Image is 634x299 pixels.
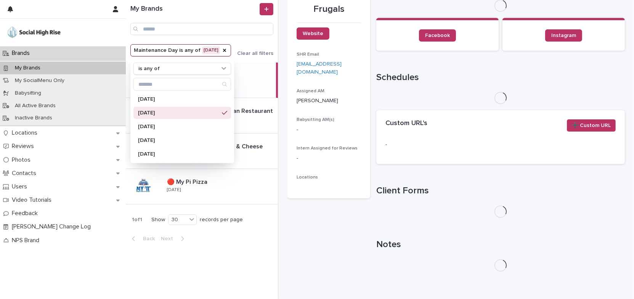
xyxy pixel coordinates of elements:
span: Intern Assigned for Reviews [297,146,358,151]
span: Facebook [425,33,450,38]
p: My Brands [9,65,47,71]
span: Instagram [551,33,576,38]
button: Clear all filters [231,51,273,56]
p: Show [151,217,165,223]
div: 30 [169,216,187,224]
p: Photos [9,156,37,164]
p: All Active Brands [9,103,62,109]
p: records per page [200,217,243,223]
p: Feedback [9,210,44,217]
p: Babysitting [9,90,47,96]
button: Maintenance Day [130,44,231,56]
span: Babysitting AM(s) [297,117,334,122]
span: Back [138,236,155,241]
button: Back [126,235,158,242]
p: Users [9,183,33,190]
img: o5DnuTxEQV6sW9jFYBBf [6,25,62,40]
p: [DATE] [167,187,181,193]
p: is any of [138,65,160,72]
p: Locations [9,129,43,137]
p: [DATE] [138,110,219,116]
p: [PERSON_NAME] [297,97,361,105]
p: 1 of 1 [126,211,148,229]
span: Next [161,236,178,241]
button: ➕ Custom URL [567,119,616,132]
p: 🔴 My Pi Pizza [167,177,209,186]
p: [DATE] [138,151,219,157]
button: Next [158,235,190,242]
p: [DATE] [138,96,219,102]
a: 🔴 Frugals🔴 Frugals [DATE] [126,63,278,98]
span: Website [303,31,323,36]
a: [EMAIL_ADDRESS][DOMAIN_NAME] [297,61,342,75]
div: Search [133,78,231,91]
p: Reviews [9,143,40,150]
p: [DATE] [138,124,219,129]
input: Search [130,23,273,35]
h2: Custom URL's [385,119,427,128]
p: NPS Brand [9,237,45,244]
input: Search [134,78,231,90]
span: Clear all filters [237,51,273,56]
p: - [297,126,361,134]
a: 🟡 Mac N' Out Macaroni & Cheese🟡 Mac N' Out Macaroni & Cheese [DATE] [126,133,278,169]
h1: My Brands [130,5,258,13]
p: - [385,141,456,149]
a: Facebook [419,29,456,42]
span: Assigned AM [297,89,324,93]
p: [PERSON_NAME] Change Log [9,223,97,230]
span: Locations [297,175,318,180]
h1: Client Forms [376,185,625,196]
a: Website [297,27,329,40]
p: My SocialMenu Only [9,77,71,84]
a: 🟡 Lajamaya Salvadorean Restaurant🟡 Lajamaya Salvadorean Restaurant [DATE] [126,98,278,133]
p: Brands [9,50,36,57]
p: Video Tutorials [9,196,58,204]
span: SHR Email [297,52,319,57]
a: Instagram [545,29,582,42]
h1: Notes [376,239,625,250]
p: Inactive Brands [9,115,58,121]
span: ➕ Custom URL [572,122,611,129]
p: Contacts [9,170,42,177]
a: 🔴 My Pi Pizza🔴 My Pi Pizza [DATE] [126,169,278,204]
p: [DATE] [138,138,219,143]
h1: Schedules [376,72,625,83]
p: - [297,154,361,162]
